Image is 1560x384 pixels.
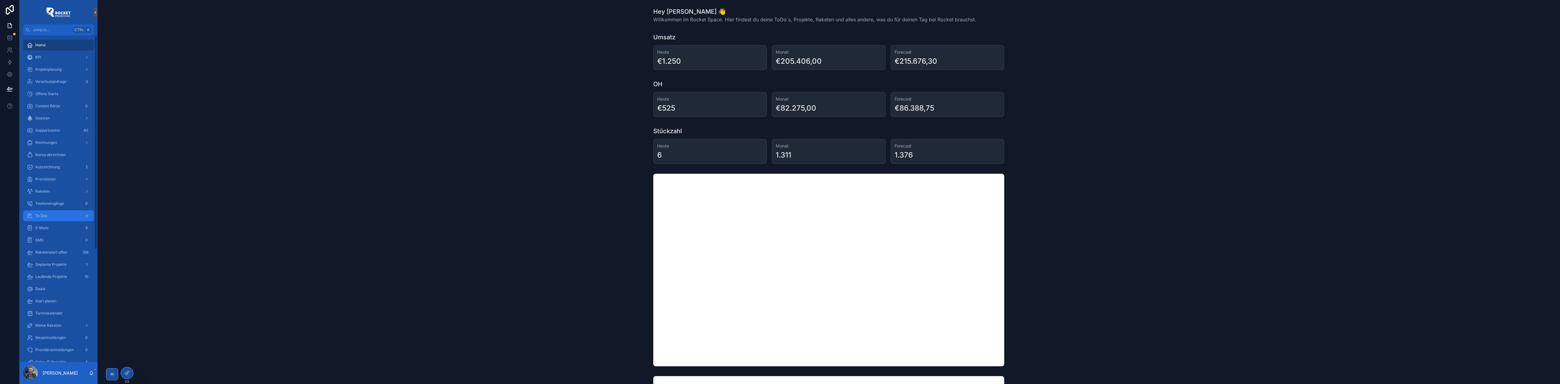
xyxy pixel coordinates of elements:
a: Telefoneingänge0 [23,198,94,209]
div: 1 [83,261,90,268]
h3: Heute [657,143,763,149]
span: Vorschussanfrage [35,79,66,84]
span: Auszeichnung [35,165,60,169]
a: Geplante Projekte1 [23,259,94,270]
h1: Umsatz [653,33,675,41]
span: Provideranmeldungen [35,347,74,352]
div: 6 [657,150,662,160]
div: 0 [83,200,90,207]
a: KPI [23,52,94,63]
a: Home [23,40,94,51]
a: Content Börse0 [23,101,94,112]
span: Deals [35,286,45,291]
span: Projektplanung [35,67,62,72]
div: 2 [83,163,90,171]
a: SMS0 [23,235,94,246]
span: Start planen [35,299,56,304]
a: Auszeichnung2 [23,162,94,172]
div: €215.676,30 [895,56,937,66]
a: Laufende Projekte15 [23,271,94,282]
div: scrollable content [19,35,97,362]
a: Neuanmeldungen0 [23,332,94,343]
a: Deals [23,283,94,294]
div: €525 [657,103,675,113]
span: Glocken [35,116,50,121]
div: 0 [83,346,90,354]
span: Content Börse [35,104,60,108]
a: Terminkalender [23,308,94,319]
span: Raketen [35,189,50,194]
span: SMS [35,238,44,243]
span: KPI [35,55,41,60]
span: Offene Starts [35,91,58,96]
div: 0 [83,102,90,110]
h3: Forecast [895,143,1000,149]
div: 0 [83,334,90,341]
div: 4 [83,358,90,366]
div: 1.376 [895,150,913,160]
div: 1.311 [776,150,791,160]
div: €205.406,00 [776,56,822,66]
a: Raketen [23,186,94,197]
a: Provideranmeldungen0 [23,344,94,355]
span: To Dos [35,213,47,218]
span: Terminkalender [35,311,63,316]
span: E-Mails [35,226,48,230]
a: Provisionen [23,174,94,185]
a: Rechnungen [23,137,94,148]
a: Glocken [23,113,94,124]
h1: OH [653,80,662,88]
span: K [86,27,91,32]
button: Jump to...CtrlK [23,24,94,35]
div: 15 [83,273,90,280]
span: Rechnungen [35,140,57,145]
span: Sales-ID Provider [35,360,66,364]
div: 156 [81,249,90,256]
div: 40 [82,127,90,134]
div: €82.275,00 [776,103,816,113]
a: To Dos [23,210,94,221]
h3: Monat [776,96,881,102]
div: €86.388,75 [895,103,934,113]
span: Neuanmeldungen [35,335,66,340]
h3: Monat [776,143,881,149]
h3: Heute [657,49,763,55]
span: Home [35,43,46,48]
span: Telefoneingänge [35,201,64,206]
a: Raketenstart offen156 [23,247,94,258]
img: App logo [46,7,71,17]
span: Meine Raketen [35,323,61,328]
a: Offene Starts [23,88,94,99]
a: Meine Raketen [23,320,94,331]
span: Supportcenter [35,128,60,133]
a: Sales-ID Provider4 [23,357,94,368]
h1: Stückzahl [653,127,682,135]
a: Vorschussanfrage3 [23,76,94,87]
div: 0 [83,236,90,244]
div: 3 [83,78,90,85]
h3: Heute [657,96,763,102]
h3: Forecast [895,49,1000,55]
span: Raketenstart offen [35,250,67,255]
a: Bonus abrechnen [23,149,94,160]
a: Supportcenter40 [23,125,94,136]
h3: Forecast [895,96,1000,102]
span: Jump to... [33,27,71,32]
a: Projektplanung [23,64,94,75]
div: 6 [83,224,90,232]
div: €1.250 [657,56,681,66]
span: Willkommen im Rocket Space. Hier findest du deine ToDo´s, Projekte, Raketen und alles andere, was... [653,16,976,23]
span: Laufende Projekte [35,274,67,279]
span: Bonus abrechnen [35,152,66,157]
span: Geplante Projekte [35,262,66,267]
a: Start planen [23,296,94,307]
p: [PERSON_NAME] [43,370,78,376]
span: Ctrl [74,27,85,33]
span: Provisionen [35,177,56,182]
h1: Hey [PERSON_NAME] 👋 [653,7,976,16]
a: E-Mails6 [23,222,94,233]
h3: Monat [776,49,881,55]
